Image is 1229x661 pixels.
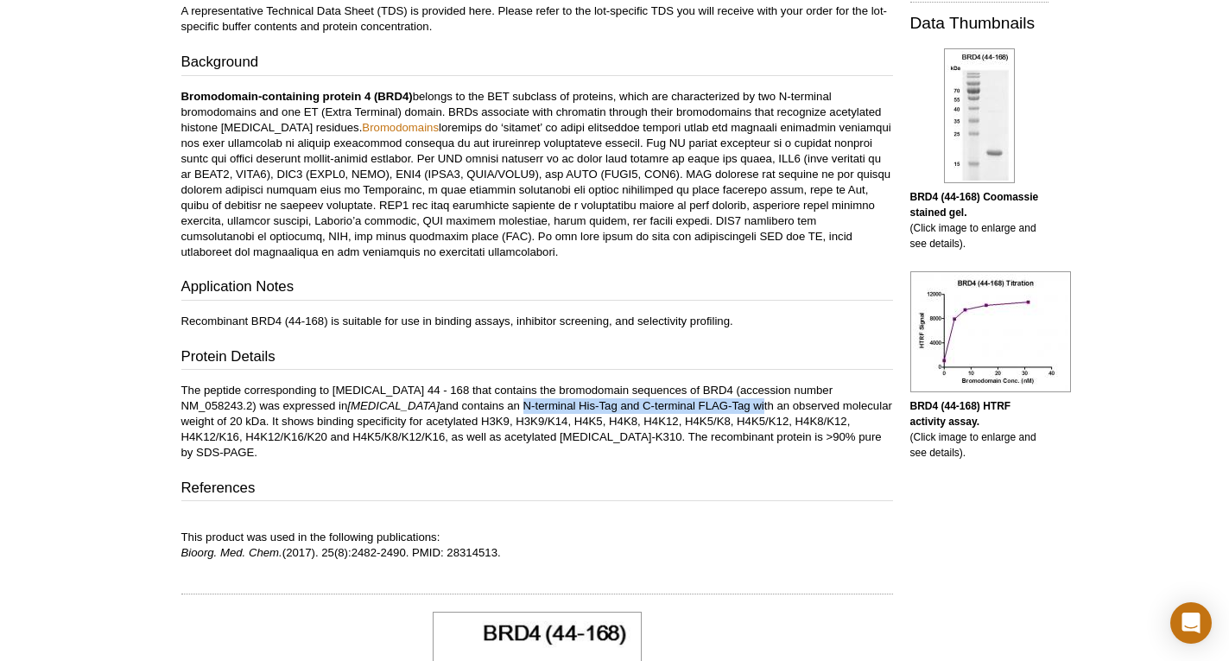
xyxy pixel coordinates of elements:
h2: Data Thumbnails [910,16,1048,31]
i: Bioorg. Med. Chem. [181,546,282,559]
p: This product was used in the following publications: (2017). 25(8):2482-2490. PMID: 28314513. [181,514,893,561]
i: [MEDICAL_DATA] [347,399,440,412]
h3: Protein Details [181,346,893,371]
p: The peptide corresponding to [MEDICAL_DATA] 44 - 168 that contains the bromodomain sequences of B... [181,383,893,461]
img: BRD4 (44-168) Coomassie gel [944,48,1015,183]
p: (Click image to enlarge and see details). [910,189,1048,251]
a: Bromodomains [362,121,439,134]
div: Open Intercom Messenger [1170,602,1212,644]
h3: Application Notes [181,276,893,301]
b: BRD4 (44-168) Coomassie stained gel. [910,191,1039,219]
strong: Bromodomain-containing protein 4 (BRD4) [181,90,413,103]
p: Recombinant BRD4 (44-168) is suitable for use in binding assays, inhibitor screening, and selecti... [181,314,893,329]
b: BRD4 (44-168) HTRF activity assay. [910,400,1011,428]
h3: References [181,478,893,502]
img: BRD4 (44-168) HTRF activity assay [910,271,1071,392]
h3: Background [181,52,893,76]
p: belongs to the BET subclass of proteins, which are characterized by two N-terminal bromodomains a... [181,89,893,260]
p: (Click image to enlarge and see details). [910,398,1048,461]
p: A representative Technical Data Sheet (TDS) is provided here. Please refer to the lot-specific TD... [181,3,893,35]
